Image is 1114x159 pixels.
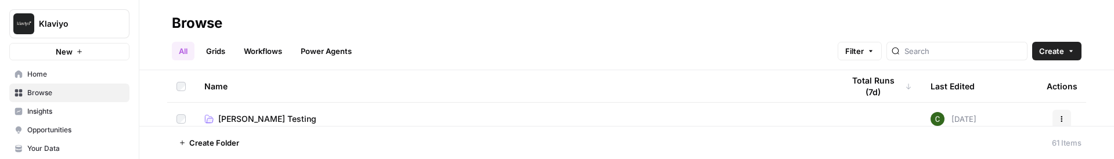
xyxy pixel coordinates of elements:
[39,18,109,30] span: Klaviyo
[9,9,129,38] button: Workspace: Klaviyo
[1052,137,1081,149] div: 61 Items
[9,84,129,102] a: Browse
[204,70,825,102] div: Name
[931,112,976,126] div: [DATE]
[904,45,1022,57] input: Search
[172,42,194,60] a: All
[27,88,124,98] span: Browse
[1047,70,1077,102] div: Actions
[9,102,129,121] a: Insights
[27,143,124,154] span: Your Data
[56,46,73,57] span: New
[843,70,912,102] div: Total Runs (7d)
[9,43,129,60] button: New
[838,42,882,60] button: Filter
[1032,42,1081,60] button: Create
[27,106,124,117] span: Insights
[237,42,289,60] a: Workflows
[294,42,359,60] a: Power Agents
[199,42,232,60] a: Grids
[13,13,34,34] img: Klaviyo Logo
[204,113,825,125] a: [PERSON_NAME] Testing
[845,45,864,57] span: Filter
[172,14,222,32] div: Browse
[172,133,246,152] button: Create Folder
[9,121,129,139] a: Opportunities
[27,69,124,79] span: Home
[218,113,316,125] span: [PERSON_NAME] Testing
[9,139,129,158] a: Your Data
[9,65,129,84] a: Home
[931,70,975,102] div: Last Edited
[189,137,239,149] span: Create Folder
[27,125,124,135] span: Opportunities
[931,112,944,126] img: 14qrvic887bnlg6dzgoj39zarp80
[1039,45,1064,57] span: Create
